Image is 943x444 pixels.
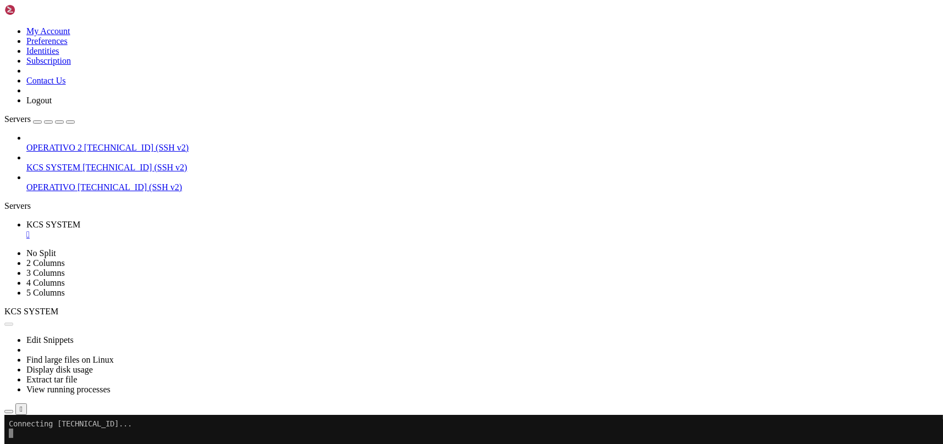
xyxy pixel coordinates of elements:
a: 5 Columns [26,288,65,297]
a: Servers [4,114,75,124]
a: Preferences [26,36,68,46]
span: KCS SYSTEM [4,307,58,316]
div:  [20,405,23,413]
a: Identities [26,46,59,56]
div: Servers [4,201,939,211]
a: KCS SYSTEM [TECHNICAL_ID] (SSH v2) [26,163,939,173]
a: OPERATIVO [TECHNICAL_ID] (SSH v2) [26,182,939,192]
a: View running processes [26,385,111,394]
div: (0, 1) [4,14,9,23]
span: OPERATIVO 2 [26,143,82,152]
a:  [26,230,939,240]
span: [TECHNICAL_ID] (SSH v2) [78,182,182,192]
a: OPERATIVO 2 [TECHNICAL_ID] (SSH v2) [26,143,939,153]
li: OPERATIVO 2 [TECHNICAL_ID] (SSH v2) [26,133,939,153]
a: Find large files on Linux [26,355,114,364]
span: [TECHNICAL_ID] (SSH v2) [84,143,189,152]
x-row: Connecting [TECHNICAL_ID]... [4,4,799,14]
a: KCS SYSTEM [26,220,939,240]
a: Subscription [26,56,71,65]
img: Shellngn [4,4,68,15]
li: OPERATIVO [TECHNICAL_ID] (SSH v2) [26,173,939,192]
a: No Split [26,248,56,258]
a: Display disk usage [26,365,93,374]
a: Extract tar file [26,375,77,384]
a: My Account [26,26,70,36]
a: 3 Columns [26,268,65,277]
a: Edit Snippets [26,335,74,345]
a: 2 Columns [26,258,65,268]
span: KCS SYSTEM [26,163,80,172]
span: [TECHNICAL_ID] (SSH v2) [82,163,187,172]
a: 4 Columns [26,278,65,287]
span: KCS SYSTEM [26,220,80,229]
span: OPERATIVO [26,182,75,192]
button:  [15,403,27,415]
span: Servers [4,114,31,124]
a: Logout [26,96,52,105]
li: KCS SYSTEM [TECHNICAL_ID] (SSH v2) [26,153,939,173]
a: Contact Us [26,76,66,85]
